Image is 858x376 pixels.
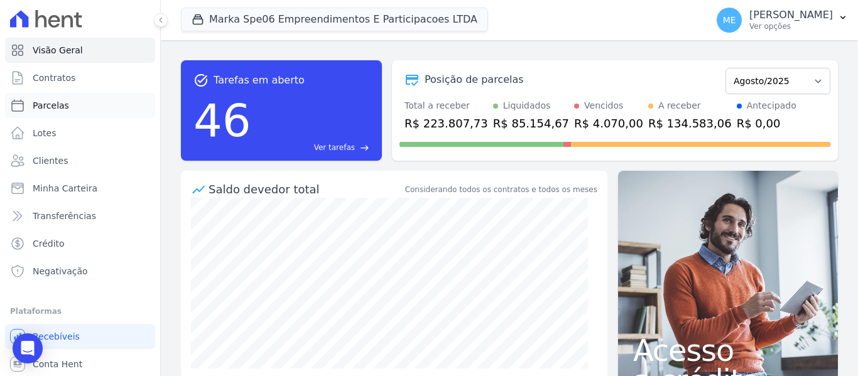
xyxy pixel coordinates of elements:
[405,184,597,195] div: Considerando todos os contratos e todos os meses
[193,88,251,153] div: 46
[33,127,57,139] span: Lotes
[5,93,155,118] a: Parcelas
[256,142,369,153] a: Ver tarefas east
[5,38,155,63] a: Visão Geral
[5,148,155,173] a: Clientes
[737,115,796,132] div: R$ 0,00
[33,99,69,112] span: Parcelas
[5,176,155,201] a: Minha Carteira
[574,115,643,132] div: R$ 4.070,00
[648,115,732,132] div: R$ 134.583,06
[33,330,80,343] span: Recebíveis
[749,9,833,21] p: [PERSON_NAME]
[10,304,150,319] div: Plataformas
[360,143,369,153] span: east
[749,21,833,31] p: Ver opções
[5,65,155,90] a: Contratos
[5,203,155,228] a: Transferências
[33,237,65,250] span: Crédito
[193,73,209,88] span: task_alt
[33,182,97,195] span: Minha Carteira
[33,265,88,277] span: Negativação
[5,231,155,256] a: Crédito
[209,181,403,198] div: Saldo devedor total
[503,99,551,112] div: Liquidados
[5,121,155,146] a: Lotes
[723,16,736,24] span: ME
[5,259,155,284] a: Negativação
[405,115,488,132] div: R$ 223.807,73
[314,142,355,153] span: Ver tarefas
[747,99,796,112] div: Antecipado
[33,210,96,222] span: Transferências
[33,358,82,370] span: Conta Hent
[214,73,305,88] span: Tarefas em aberto
[181,8,488,31] button: Marka Spe06 Empreendimentos E Participacoes LTDA
[633,335,823,365] span: Acesso
[658,99,701,112] div: A receber
[33,72,75,84] span: Contratos
[707,3,858,38] button: ME [PERSON_NAME] Ver opções
[493,115,569,132] div: R$ 85.154,67
[33,154,68,167] span: Clientes
[584,99,623,112] div: Vencidos
[425,72,524,87] div: Posição de parcelas
[33,44,83,56] span: Visão Geral
[5,324,155,349] a: Recebíveis
[13,333,43,363] div: Open Intercom Messenger
[405,99,488,112] div: Total a receber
